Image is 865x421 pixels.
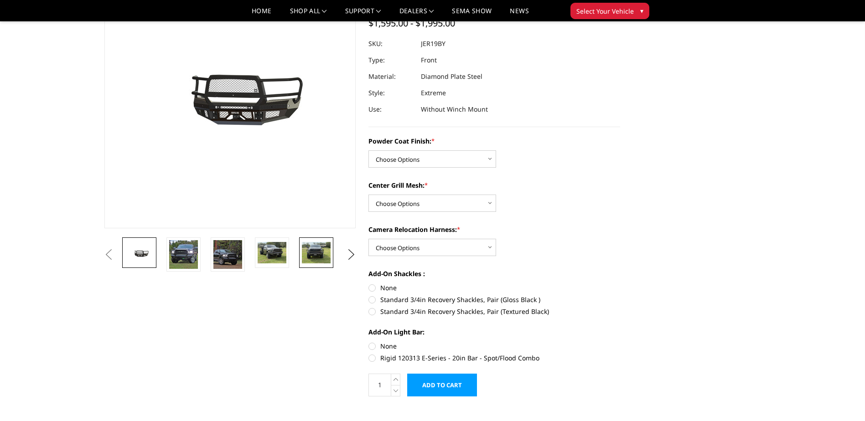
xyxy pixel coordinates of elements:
[368,101,414,118] dt: Use:
[345,8,381,21] a: Support
[452,8,492,21] a: SEMA Show
[570,3,649,19] button: Select Your Vehicle
[252,8,271,21] a: Home
[368,353,620,363] label: Rigid 120313 E-Series - 20in Bar - Spot/Flood Combo
[368,85,414,101] dt: Style:
[368,68,414,85] dt: Material:
[368,180,620,190] label: Center Grill Mesh:
[368,327,620,337] label: Add-On Light Bar:
[407,374,477,396] input: Add to Cart
[368,52,414,68] dt: Type:
[399,8,434,21] a: Dealers
[368,295,620,304] label: Standard 3/4in Recovery Shackles, Pair (Gloss Black )
[421,68,482,85] dd: Diamond Plate Steel
[125,246,154,259] img: 2019-2025 Ram 2500-3500 - FT Series - Extreme Front Bumper
[368,136,620,146] label: Powder Coat Finish:
[368,225,620,234] label: Camera Relocation Harness:
[344,248,358,262] button: Next
[368,36,414,52] dt: SKU:
[421,101,488,118] dd: Without Winch Mount
[368,307,620,316] label: Standard 3/4in Recovery Shackles, Pair (Textured Black)
[421,36,445,52] dd: JER19BY
[368,341,620,351] label: None
[421,85,446,101] dd: Extreme
[290,8,327,21] a: shop all
[421,52,437,68] dd: Front
[102,248,116,262] button: Previous
[169,240,198,269] img: 2019-2025 Ram 2500-3500 - FT Series - Extreme Front Bumper
[213,240,242,269] img: 2019-2025 Ram 2500-3500 - FT Series - Extreme Front Bumper
[640,6,643,15] span: ▾
[576,6,634,16] span: Select Your Vehicle
[368,283,620,293] label: None
[368,269,620,278] label: Add-On Shackles :
[258,242,286,263] img: 2019-2025 Ram 2500-3500 - FT Series - Extreme Front Bumper
[819,377,865,421] iframe: Chat Widget
[302,242,331,263] img: 2019-2025 Ram 2500-3500 - FT Series - Extreme Front Bumper
[510,8,528,21] a: News
[368,17,455,29] span: $1,595.00 - $1,995.00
